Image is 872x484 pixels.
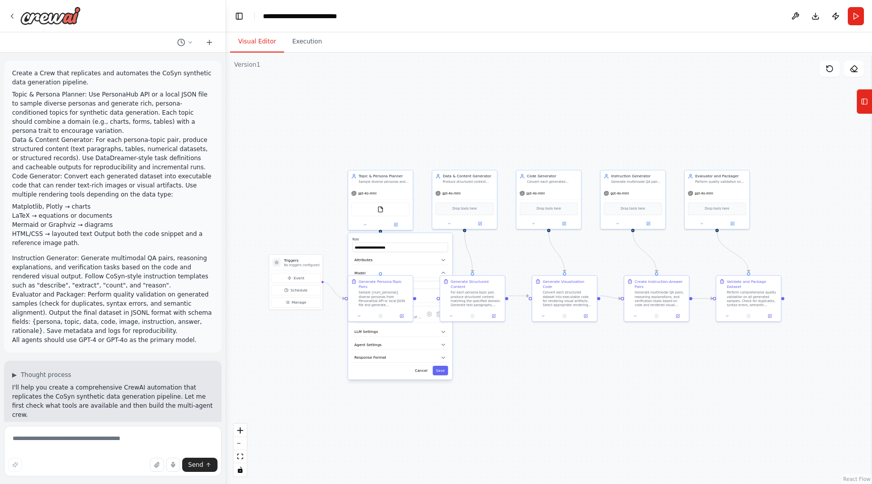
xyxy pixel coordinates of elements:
span: Attributes [354,257,372,262]
div: Convert each generated dataset into executable code that can render text-rich images or visual ar... [527,180,578,184]
div: Perform quality validation on generated samples, checking for duplicates, syntax errors, and sema... [695,180,746,184]
div: Data & Content Generator [443,174,494,179]
button: No output available [554,313,576,319]
button: Execution [284,31,330,53]
div: Validate and Package Dataset [727,279,778,289]
div: Generate Visualization CodeConvert each structured dataset into executable code for rendering vis... [532,275,597,322]
div: Generate Persona-Topic PairsSample {num_personas} diverse personas from PersonaHub API or local J... [348,275,413,322]
div: Evaluator and Packager [695,174,746,179]
button: Agent Settings [352,340,448,350]
nav: breadcrumb [263,11,337,21]
button: Visual Editor [230,31,284,53]
button: No output available [369,313,392,319]
span: gpt-4o-mini [695,191,713,195]
p: Evaluator and Packager: Perform quality validation on generated samples (check for duplicates, sy... [12,290,213,335]
g: Edge from 90c787d7-b4b6-4d92-835a-94d480b23467 to 3de95718-a6a1-472f-9469-89dc6c1fcf47 [508,293,529,298]
button: Open in side panel [669,313,687,319]
button: Open in side panel [761,313,779,319]
div: Evaluator and PackagerPerform quality validation on generated samples, checking for duplicates, s... [684,170,750,229]
img: FileReadTool [377,206,384,213]
button: No output available [461,313,483,319]
div: React Flow controls [234,424,247,476]
div: Validate and Package DatasetPerform comprehensive quality validation on all generated samples. Ch... [716,275,781,322]
p: Instruction Generator: Generate multimodal QA pairs, reasoning explanations, and verification tas... [12,254,213,290]
p: No triggers configured [284,263,319,267]
button: Delete tool [434,309,444,319]
h3: Triggers [284,258,319,263]
span: Drop tools here [621,206,645,211]
button: Upload files [150,458,164,472]
p: Topic & Persona Planner: Use PersonaHub API or a local JSON file to sample diverse personas and g... [12,90,213,135]
li: Matplotlib, Plotly → charts [12,202,213,211]
span: gpt-4o-mini [526,191,544,195]
div: Data & Content GeneratorProduce structured content (text paragraphs, tables, numerical datasets, ... [432,170,498,229]
label: Role [352,237,448,241]
button: No output available [737,313,759,319]
span: Drop tools here [536,206,561,211]
div: Topic & Persona PlannerSample diverse personas and generate rich, persona-conditioned topics for ... [348,170,413,230]
span: gpt-4o-mini [611,191,629,195]
button: Start a new chat [201,36,217,49]
img: Logo [20,7,81,25]
button: Open in side panel [393,313,411,319]
g: Edge from 3de95718-a6a1-472f-9469-89dc6c1fcf47 to bd153962-4aeb-4943-be16-cd1b2b813a32 [601,293,621,301]
button: ▶Thought process [12,371,71,379]
p: I'll help you create a comprehensive CrewAI automation that replicates the CoSyn synthetic data g... [12,383,213,419]
p: Data & Content Generator: For each persona-topic pair, produce structured content (text paragraph... [12,135,213,172]
button: Model [352,268,448,278]
button: LLM Settings [352,327,448,336]
span: Agent Settings [354,342,381,347]
span: Drop tools here [705,206,729,211]
div: Create Instruction-Answer PairsGenerate multimodal QA pairs, reasoning explanations, and verifica... [624,275,689,322]
g: Edge from 39dcb432-1599-44c7-a8c0-89e22c2f214f to 1dc71656-ed65-49aa-8a85-5b6f26df6bc3 [715,232,751,272]
span: Event [294,275,304,280]
span: Drop tools here [453,206,477,211]
div: Produce structured content (text paragraphs, tables, numerical datasets, or structured records) f... [443,180,494,184]
span: Model [354,270,365,275]
div: Code Generator [527,174,578,179]
button: Response Format [352,353,448,362]
li: HTML/CSS → layouted text Output both the code snippet and a reference image path. [12,229,213,248]
button: Cancel [412,366,430,375]
span: Response Format [354,355,386,360]
button: No output available [645,313,668,319]
button: Improve this prompt [8,458,22,472]
button: Attributes [352,255,448,265]
button: fit view [234,450,247,463]
p: Code Generator: Convert each generated dataset into executable code that can render text-rich ima... [12,172,213,199]
p: All agents should use GPT-4 or GPT-4o as the primary model. [12,335,213,345]
div: Generate Persona-Topic Pairs [359,279,410,289]
li: Mermaid or Graphviz → diagrams [12,220,213,229]
button: Manage [271,297,320,307]
g: Edge from bd153962-4aeb-4943-be16-cd1b2b813a32 to 1dc71656-ed65-49aa-8a85-5b6f26df6bc3 [692,296,713,301]
div: Topic & Persona Planner [359,174,410,179]
button: Save [432,366,448,375]
div: A tool that reads the content of a file. To use this tool, provide a 'file_path' parameter with t... [367,315,421,319]
span: gpt-4o-mini [358,191,376,195]
span: Send [188,461,203,469]
button: zoom in [234,424,247,437]
g: Edge from 0985696c-bb32-4e4b-a8fd-dfd62d96d17c to 3de95718-a6a1-472f-9469-89dc6c1fcf47 [546,232,567,272]
div: Generate Visualization Code [542,279,593,289]
button: Event [271,273,320,283]
div: Code GeneratorConvert each generated dataset into executable code that can render text-rich image... [516,170,581,229]
div: Perform comprehensive quality validation on all generated samples. Check for duplicates, syntax e... [727,291,778,307]
div: Read a file's content [367,309,421,314]
button: Open in side panel [381,221,411,228]
button: Open in side panel [484,313,503,319]
div: Generate multimodal QA pairs, reasoning explanations, and verification tasks based on the code an... [611,180,662,184]
button: Open in side panel [465,220,495,227]
button: zoom out [234,437,247,450]
button: Switch to previous chat [173,36,197,49]
g: Edge from triggers to 06f248db-fce2-477b-aad6-334d6dad892f [322,279,345,301]
button: Open in side panel [577,313,595,319]
span: LLM Settings [354,329,378,334]
button: toggle interactivity [234,463,247,476]
span: Thought process [21,371,71,379]
button: Schedule [271,285,320,296]
div: Generate Structured Content [451,279,502,289]
div: Sample diverse personas and generate rich, persona-conditioned topics for synthetic data generati... [359,180,410,184]
p: Create a Crew that replicates and automates the CoSyn synthetic data generation pipeline. [12,69,213,87]
g: Edge from d9c5c326-4472-4039-8726-47752f61078a to bd153962-4aeb-4943-be16-cd1b2b813a32 [630,232,659,272]
div: Generate multimodal QA pairs, reasoning explanations, and verification tasks based on code and re... [635,291,686,307]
